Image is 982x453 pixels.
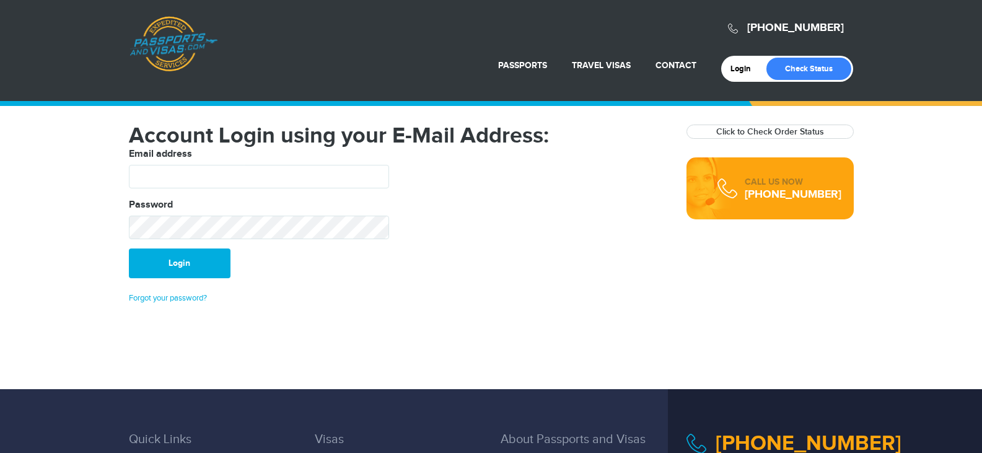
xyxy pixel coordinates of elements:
a: Passports & [DOMAIN_NAME] [129,16,217,72]
a: Check Status [766,58,851,80]
a: Forgot your password? [129,293,207,303]
a: [PHONE_NUMBER] [747,21,844,35]
h1: Account Login using your E-Mail Address: [129,125,668,147]
a: Click to Check Order Status [716,126,824,137]
label: Email address [129,147,192,162]
a: Login [730,64,760,74]
div: CALL US NOW [745,176,841,188]
button: Login [129,248,230,278]
a: Contact [655,60,696,71]
div: [PHONE_NUMBER] [745,188,841,201]
a: Travel Visas [572,60,631,71]
label: Password [129,198,173,213]
a: Passports [498,60,547,71]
